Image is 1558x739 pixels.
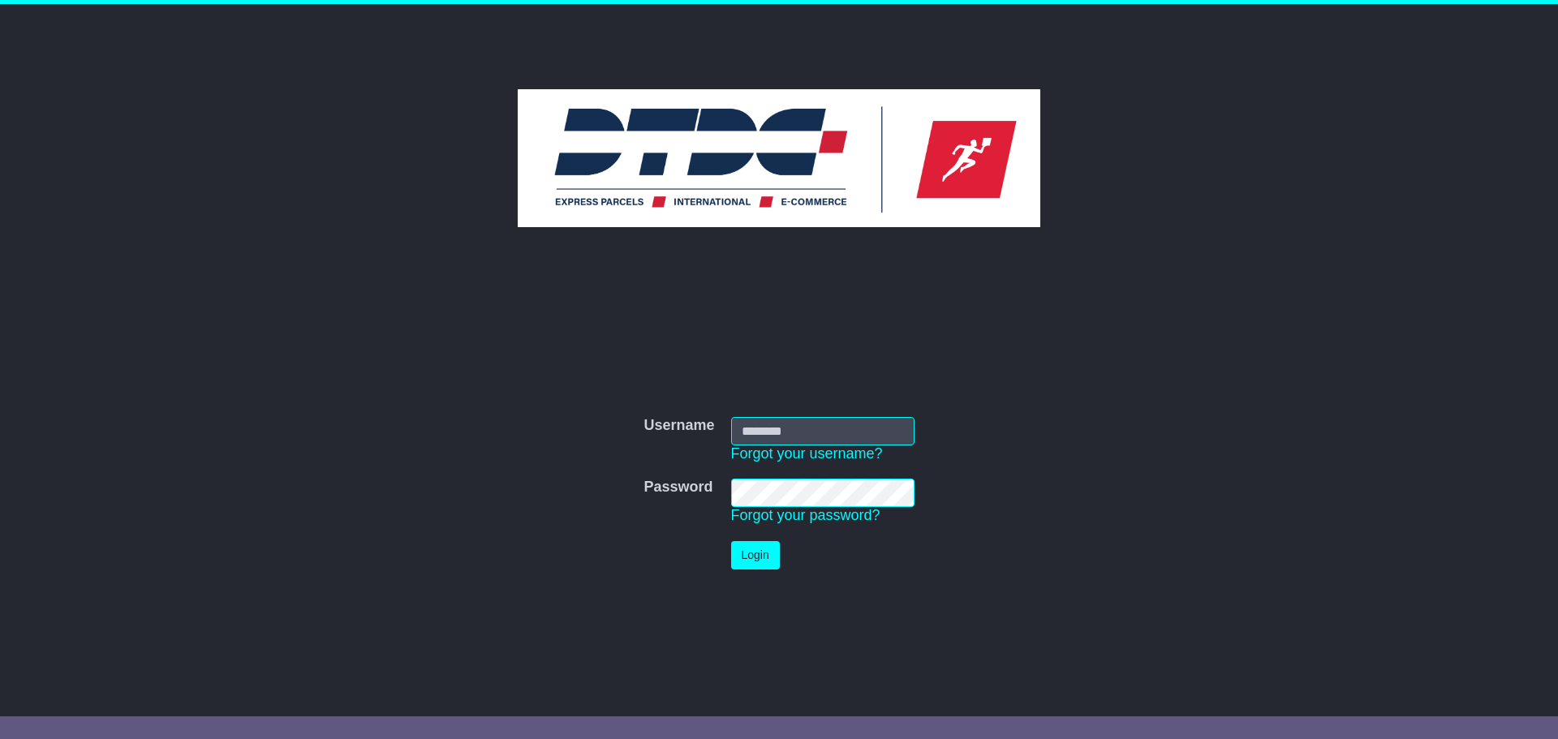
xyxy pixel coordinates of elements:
[731,541,780,569] button: Login
[731,507,880,523] a: Forgot your password?
[731,445,883,462] a: Forgot your username?
[643,479,712,496] label: Password
[518,89,1040,227] img: DTDC Australia
[643,417,714,435] label: Username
